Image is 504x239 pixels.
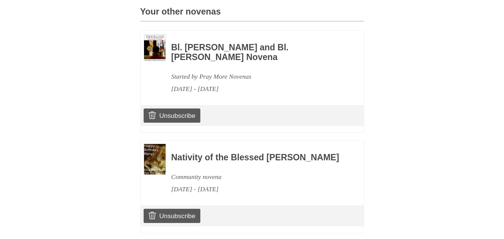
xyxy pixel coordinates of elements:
[144,144,166,174] img: Novena image
[171,70,344,83] div: Started by Pray More Novenas
[171,153,344,163] h3: Nativity of the Blessed [PERSON_NAME]
[171,171,344,183] div: Community novena
[144,34,166,62] img: Novena image
[171,83,344,95] div: [DATE] - [DATE]
[171,183,344,195] div: [DATE] - [DATE]
[144,209,200,223] a: Unsubscribe
[140,7,364,22] h3: Your other novenas
[144,109,200,123] a: Unsubscribe
[171,43,344,62] h3: Bl. [PERSON_NAME] and Bl. [PERSON_NAME] Novena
